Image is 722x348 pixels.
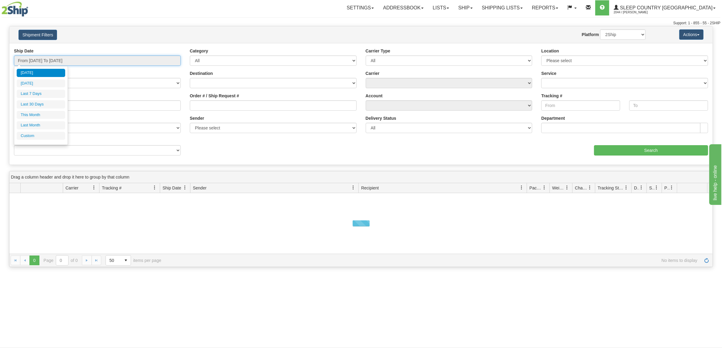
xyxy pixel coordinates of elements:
[708,143,721,205] iframe: chat widget
[17,79,65,88] li: [DATE]
[585,182,595,193] a: Charge filter column settings
[109,257,117,263] span: 50
[366,115,396,121] label: Delivery Status
[378,0,428,15] a: Addressbook
[629,100,708,111] input: To
[594,145,708,156] input: Search
[14,48,34,54] label: Ship Date
[2,21,720,26] div: Support: 1 - 855 - 55 - 2SHIP
[366,48,390,54] label: Carrier Type
[541,100,620,111] input: From
[575,185,588,191] span: Charge
[9,171,713,183] div: grid grouping header
[193,185,207,191] span: Sender
[428,0,454,15] a: Lists
[636,182,646,193] a: Delivery Status filter column settings
[679,29,704,40] button: Actions
[121,256,131,265] span: select
[65,185,79,191] span: Carrier
[649,185,654,191] span: Shipment Issues
[106,255,161,266] span: items per page
[170,258,697,263] span: No items to display
[454,0,477,15] a: Ship
[562,182,572,193] a: Weight filter column settings
[539,182,549,193] a: Packages filter column settings
[366,93,383,99] label: Account
[2,2,28,17] img: logo2044.jpg
[163,185,181,191] span: Ship Date
[527,0,563,15] a: Reports
[702,256,711,265] a: Refresh
[667,182,677,193] a: Pickup Status filter column settings
[664,185,670,191] span: Pickup Status
[529,185,542,191] span: Packages
[348,182,358,193] a: Sender filter column settings
[17,69,65,77] li: [DATE]
[190,70,213,76] label: Destination
[180,182,190,193] a: Ship Date filter column settings
[149,182,160,193] a: Tracking # filter column settings
[190,93,239,99] label: Order # / Ship Request #
[17,90,65,98] li: Last 7 Days
[614,9,659,15] span: 2044 / [PERSON_NAME]
[582,32,599,38] label: Platform
[598,185,624,191] span: Tracking Status
[29,256,39,265] span: Page 0
[5,4,56,11] div: live help - online
[190,48,208,54] label: Category
[89,182,99,193] a: Carrier filter column settings
[541,70,556,76] label: Service
[17,132,65,140] li: Custom
[609,0,720,15] a: Sleep Country [GEOGRAPHIC_DATA] 2044 / [PERSON_NAME]
[17,111,65,119] li: This Month
[651,182,662,193] a: Shipment Issues filter column settings
[106,255,131,266] span: Page sizes drop down
[477,0,527,15] a: Shipping lists
[190,115,204,121] label: Sender
[552,185,565,191] span: Weight
[361,185,379,191] span: Recipient
[619,5,713,10] span: Sleep Country [GEOGRAPHIC_DATA]
[634,185,639,191] span: Delivery Status
[541,115,565,121] label: Department
[342,0,378,15] a: Settings
[102,185,122,191] span: Tracking #
[621,182,631,193] a: Tracking Status filter column settings
[18,30,57,40] button: Shipment Filters
[541,93,562,99] label: Tracking #
[541,48,559,54] label: Location
[366,70,380,76] label: Carrier
[17,121,65,129] li: Last Month
[17,100,65,109] li: Last 30 Days
[516,182,527,193] a: Recipient filter column settings
[44,255,78,266] span: Page of 0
